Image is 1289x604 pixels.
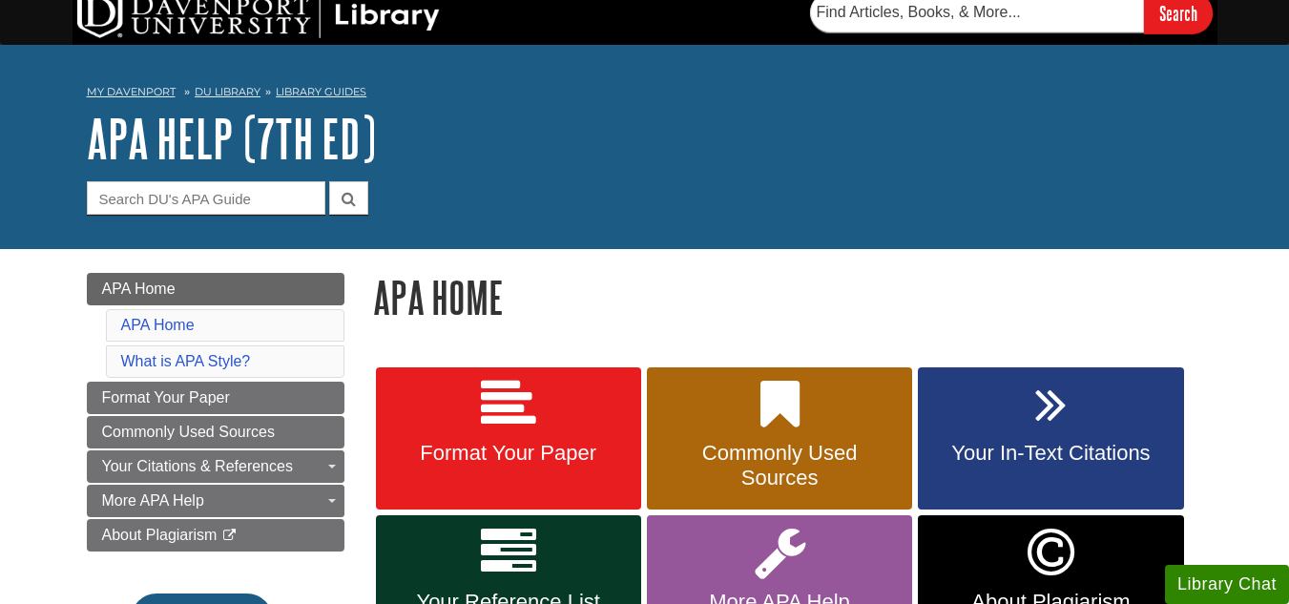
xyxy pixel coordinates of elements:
a: More APA Help [87,485,344,517]
a: Commonly Used Sources [647,367,912,510]
span: Your In-Text Citations [932,441,1169,466]
a: APA Help (7th Ed) [87,109,376,168]
i: This link opens in a new window [221,530,238,542]
a: What is APA Style? [121,353,251,369]
span: Commonly Used Sources [102,424,275,440]
h1: APA Home [373,273,1203,322]
span: Commonly Used Sources [661,441,898,490]
a: DU Library [195,85,260,98]
span: APA Home [102,281,176,297]
a: Format Your Paper [376,367,641,510]
span: Format Your Paper [390,441,627,466]
a: About Plagiarism [87,519,344,552]
a: Format Your Paper [87,382,344,414]
input: Search DU's APA Guide [87,181,325,215]
a: APA Home [121,317,195,333]
span: Format Your Paper [102,389,230,406]
a: My Davenport [87,84,176,100]
a: Library Guides [276,85,366,98]
span: Your Citations & References [102,458,293,474]
a: Your In-Text Citations [918,367,1183,510]
a: APA Home [87,273,344,305]
span: More APA Help [102,492,204,509]
button: Library Chat [1165,565,1289,604]
nav: breadcrumb [87,79,1203,110]
a: Commonly Used Sources [87,416,344,448]
span: About Plagiarism [102,527,218,543]
a: Your Citations & References [87,450,344,483]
